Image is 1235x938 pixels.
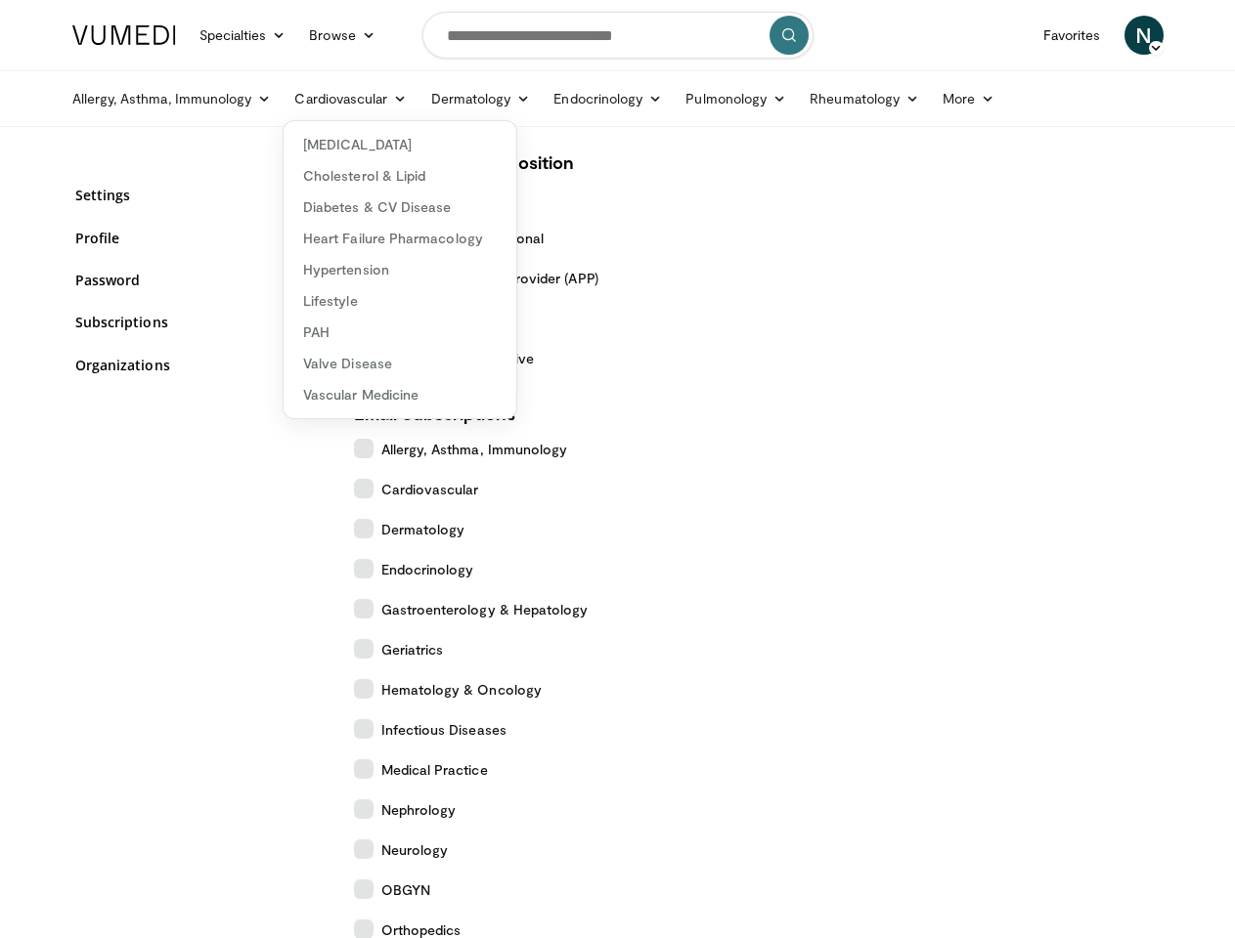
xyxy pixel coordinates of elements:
[61,79,284,118] a: Allergy, Asthma, Immunology
[381,599,589,619] span: Gastroenterology & Hepatology
[381,519,465,539] span: Dermatology
[72,25,176,45] img: VuMedi Logo
[75,270,325,290] a: Password
[381,439,568,459] span: Allergy, Asthma, Immunology
[75,228,325,248] a: Profile
[542,79,674,118] a: Endocrinology
[381,639,444,660] span: Geriatrics
[1032,16,1113,55] a: Favorites
[419,79,543,118] a: Dermatology
[284,379,516,410] a: Vascular Medicine
[284,317,516,348] a: PAH
[284,348,516,379] a: Valve Disease
[75,355,325,375] a: Organizations
[381,479,479,499] span: Cardiovascular
[931,79,1006,118] a: More
[283,79,419,118] a: Cardiovascular
[75,185,325,205] a: Settings
[381,839,449,860] span: Neurology
[284,223,516,254] a: Heart Failure Pharmacology
[284,129,516,160] a: [MEDICAL_DATA]
[381,559,474,579] span: Endocrinology
[1125,16,1164,55] a: N
[798,79,931,118] a: Rheumatology
[381,679,542,700] span: Hematology & Oncology
[284,160,516,192] a: Cholesterol & Lipid
[381,799,457,820] span: Nephrology
[284,285,516,317] a: Lifestyle
[674,79,798,118] a: Pulmonology
[381,719,507,740] span: Infectious Diseases
[75,312,325,332] a: Subscriptions
[381,759,488,780] span: Medical Practice
[188,16,298,55] a: Specialties
[284,192,516,223] a: Diabetes & CV Disease
[422,12,814,59] input: Search topics, interventions
[381,879,430,900] span: OBGYN
[284,254,516,285] a: Hypertension
[297,16,387,55] a: Browse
